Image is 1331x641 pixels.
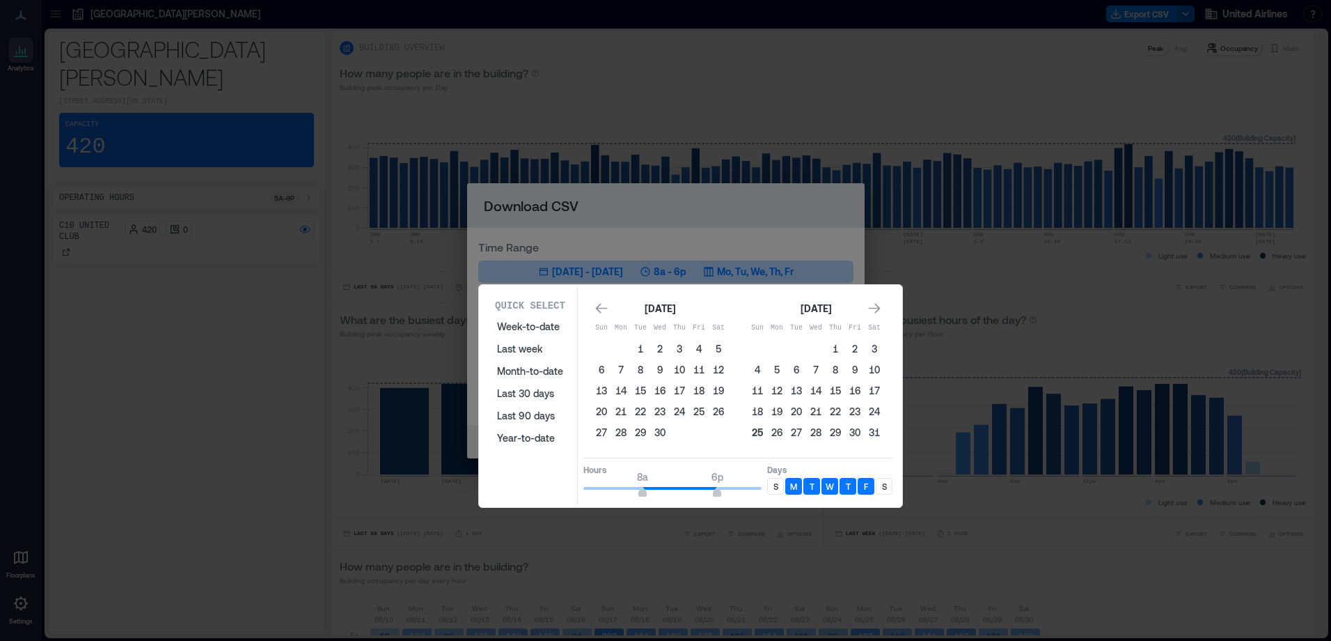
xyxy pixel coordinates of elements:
th: Thursday [826,318,845,338]
th: Wednesday [650,318,670,338]
button: 2 [845,339,865,359]
button: 19 [767,402,787,422]
p: Tue [631,323,650,334]
button: 30 [845,423,865,442]
button: Go to next month [865,299,884,318]
p: Fri [845,323,865,334]
th: Tuesday [787,318,806,338]
p: Tue [787,323,806,334]
button: 11 [689,360,709,380]
button: 16 [845,381,865,401]
button: 19 [709,381,728,401]
p: T [846,481,851,492]
button: 31 [865,423,884,442]
p: Quick Select [495,299,565,313]
button: 26 [709,402,728,422]
th: Saturday [865,318,884,338]
p: Thu [826,323,845,334]
p: M [790,481,797,492]
button: 28 [611,423,631,442]
button: 15 [826,381,845,401]
p: W [826,481,834,492]
button: 29 [826,423,845,442]
th: Thursday [670,318,689,338]
button: 1 [826,339,845,359]
button: 6 [787,360,806,380]
button: 20 [592,402,611,422]
button: 12 [767,381,787,401]
button: 14 [611,381,631,401]
button: 24 [865,402,884,422]
button: 30 [650,423,670,442]
p: Days [767,464,892,475]
button: 8 [631,360,650,380]
p: S [773,481,778,492]
th: Wednesday [806,318,826,338]
p: Fri [689,323,709,334]
button: 14 [806,381,826,401]
span: 8a [637,471,648,483]
button: Last 90 days [489,405,572,427]
th: Tuesday [631,318,650,338]
button: 22 [631,402,650,422]
button: 13 [592,381,611,401]
p: Sat [709,323,728,334]
th: Monday [611,318,631,338]
button: 4 [689,339,709,359]
button: 11 [748,381,767,401]
button: Month-to-date [489,360,572,383]
button: 17 [670,381,689,401]
p: Thu [670,323,689,334]
th: Sunday [748,318,767,338]
button: 9 [845,360,865,380]
p: S [882,481,887,492]
button: 12 [709,360,728,380]
th: Friday [689,318,709,338]
button: 27 [592,423,611,442]
button: 28 [806,423,826,442]
div: [DATE] [640,300,679,317]
p: F [864,481,868,492]
p: Mon [611,323,631,334]
p: Mon [767,323,787,334]
p: Hours [583,464,762,475]
button: 20 [787,402,806,422]
button: Go to previous month [592,299,611,318]
button: 27 [787,423,806,442]
button: 5 [767,360,787,380]
button: 16 [650,381,670,401]
th: Monday [767,318,787,338]
button: 5 [709,339,728,359]
button: 18 [748,402,767,422]
button: Year-to-date [489,427,572,449]
th: Friday [845,318,865,338]
button: 8 [826,360,845,380]
button: 21 [806,402,826,422]
button: 13 [787,381,806,401]
button: 7 [806,360,826,380]
p: Wed [806,323,826,334]
button: 1 [631,339,650,359]
button: 25 [748,423,767,442]
button: 22 [826,402,845,422]
button: 21 [611,402,631,422]
button: 9 [650,360,670,380]
p: T [810,481,814,492]
button: 23 [650,402,670,422]
button: 18 [689,381,709,401]
p: Sat [865,323,884,334]
th: Saturday [709,318,728,338]
button: 4 [748,360,767,380]
p: Wed [650,323,670,334]
span: 6p [711,471,723,483]
button: 6 [592,360,611,380]
button: 10 [670,360,689,380]
button: 23 [845,402,865,422]
button: 7 [611,360,631,380]
button: Week-to-date [489,316,572,338]
p: Sun [748,323,767,334]
button: 3 [670,339,689,359]
div: [DATE] [796,300,835,317]
button: 17 [865,381,884,401]
button: 25 [689,402,709,422]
